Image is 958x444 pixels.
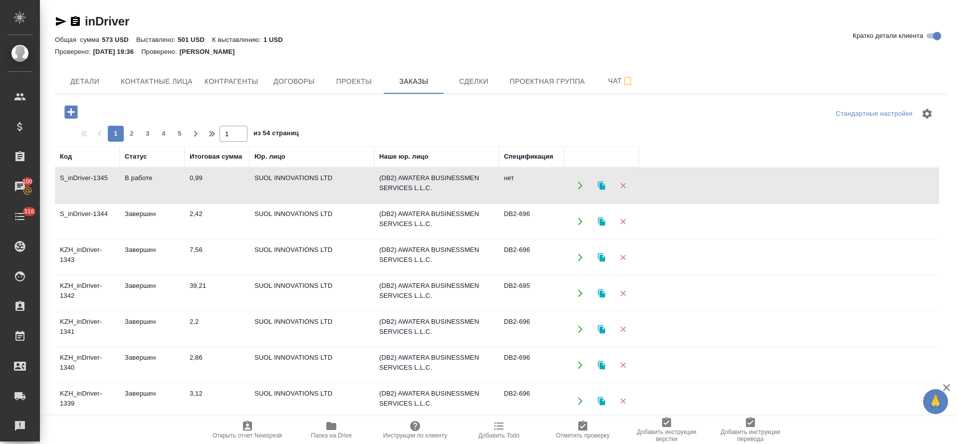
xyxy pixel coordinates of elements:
td: DB2-696 [499,204,564,239]
span: 2 [124,129,140,139]
td: нет [499,168,564,203]
button: 3 [140,126,156,142]
td: SUOL INNOVATIONS LTD [249,312,374,347]
span: 🙏 [927,391,944,412]
button: Клонировать [591,319,612,339]
td: KZH_inDriver-1343 [55,240,120,275]
span: из 54 страниц [253,127,299,142]
button: Удалить [613,283,633,303]
p: Проверено: [141,48,180,55]
td: Завершен [120,204,185,239]
button: Добавить Todo [457,416,541,444]
td: (DB2) AWATERA BUSINESSMEN SERVICES L.L.C. [374,240,499,275]
td: 39,21 [185,276,249,311]
td: В работе [120,168,185,203]
td: 7,56 [185,240,249,275]
span: Чат [597,75,645,87]
td: SUOL INNOVATIONS LTD [249,204,374,239]
button: Удалить [613,247,633,267]
button: Отметить проверку [541,416,625,444]
td: Завершен [120,240,185,275]
button: Удалить [613,355,633,375]
p: Выставлено: [136,36,178,43]
td: 2,86 [185,348,249,383]
td: KZH_inDriver-1339 [55,384,120,419]
a: 100 [2,174,37,199]
button: 🙏 [923,389,948,414]
td: DB2-695 [499,276,564,311]
span: Добавить инструкции верстки [631,429,703,443]
span: Контактные лица [121,75,193,88]
span: 316 [18,207,40,217]
div: Итоговая сумма [190,152,242,162]
td: DB2-696 [499,348,564,383]
div: Статус [125,152,147,162]
td: DB2-696 [499,312,564,347]
button: Клонировать [591,175,612,196]
button: Открыть [570,175,590,196]
button: Клонировать [591,283,612,303]
p: [DATE] 19:36 [93,48,142,55]
div: Юр. лицо [254,152,285,162]
button: 4 [156,126,172,142]
td: 2,2 [185,312,249,347]
button: Открыть [570,283,590,303]
td: (DB2) AWATERA BUSINESSMEN SERVICES L.L.C. [374,384,499,419]
button: Инструкции по клиенту [373,416,457,444]
td: 3,12 [185,384,249,419]
span: Добавить инструкции перевода [715,429,786,443]
span: 5 [172,129,188,139]
p: [PERSON_NAME] [180,48,242,55]
button: Удалить [613,175,633,196]
p: К выставлению: [212,36,263,43]
span: Настроить таблицу [915,102,939,126]
td: S_inDriver-1344 [55,204,120,239]
button: Удалить [613,319,633,339]
p: 573 USD [102,36,136,43]
p: 501 USD [178,36,212,43]
button: Папка на Drive [289,416,373,444]
button: Клонировать [591,355,612,375]
span: Кратко детали клиента [853,31,923,41]
td: (DB2) AWATERA BUSINESSMEN SERVICES L.L.C. [374,348,499,383]
td: KZH_inDriver-1340 [55,348,120,383]
td: (DB2) AWATERA BUSINESSMEN SERVICES L.L.C. [374,276,499,311]
button: Клонировать [591,391,612,411]
button: Открыть [570,355,590,375]
a: 316 [2,204,37,229]
button: Скопировать ссылку для ЯМессенджера [55,15,67,27]
td: DB2-696 [499,240,564,275]
td: DB2-696 [499,384,564,419]
span: Папка на Drive [311,432,352,439]
button: Удалить [613,211,633,231]
td: S_inDriver-1345 [55,168,120,203]
td: Завершен [120,276,185,311]
button: 5 [172,126,188,142]
span: Отметить проверку [556,432,609,439]
button: Открыть [570,319,590,339]
p: Общая сумма [55,36,102,43]
span: Добавить Todo [479,432,519,439]
span: 100 [16,177,39,187]
button: Добавить проект [57,102,85,122]
button: Открыть [570,247,590,267]
a: inDriver [85,14,129,28]
button: Скопировать ссылку [69,15,81,27]
td: Завершен [120,312,185,347]
div: Наше юр. лицо [379,152,429,162]
button: Клонировать [591,247,612,267]
button: Открыть [570,211,590,231]
button: Добавить инструкции верстки [625,416,709,444]
div: Код [60,152,72,162]
svg: Подписаться [622,75,634,87]
button: Добавить инструкции перевода [709,416,792,444]
button: Удалить [613,391,633,411]
span: Детали [61,75,109,88]
td: SUOL INNOVATIONS LTD [249,348,374,383]
button: Открыть отчет Newspeak [206,416,289,444]
td: KZH_inDriver-1342 [55,276,120,311]
td: SUOL INNOVATIONS LTD [249,168,374,203]
td: Завершен [120,384,185,419]
span: Заказы [390,75,438,88]
span: Договоры [270,75,318,88]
